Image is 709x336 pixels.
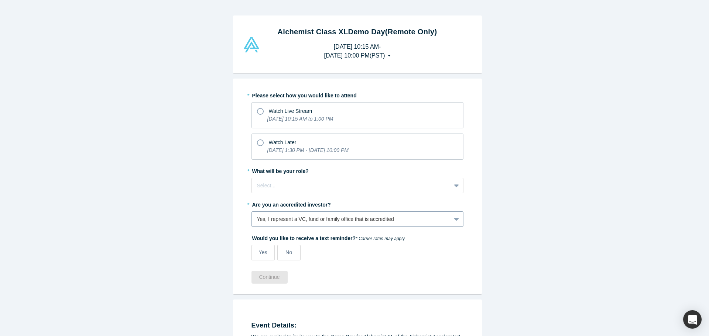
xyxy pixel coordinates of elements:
div: Yes, I represent a VC, fund or family office that is accredited [257,215,446,223]
i: [DATE] 10:15 AM to 1:00 PM [267,116,333,122]
img: Alchemist Vault Logo [243,37,260,52]
button: Continue [251,271,288,284]
i: [DATE] 1:30 PM - [DATE] 10:00 PM [267,147,349,153]
label: Would you like to receive a text reminder? [251,232,463,242]
label: What will be your role? [251,165,463,175]
button: [DATE] 10:15 AM-[DATE] 10:00 PM(PST) [316,40,398,63]
label: Are you an accredited investor? [251,198,463,209]
label: Please select how you would like to attend [251,89,463,100]
span: No [285,249,292,255]
em: * Carrier rates may apply [356,236,405,241]
span: Watch Later [269,139,297,145]
span: Watch Live Stream [269,108,312,114]
strong: Alchemist Class XL Demo Day (Remote Only) [278,28,437,36]
strong: Event Details: [251,322,297,329]
span: Yes [259,249,267,255]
